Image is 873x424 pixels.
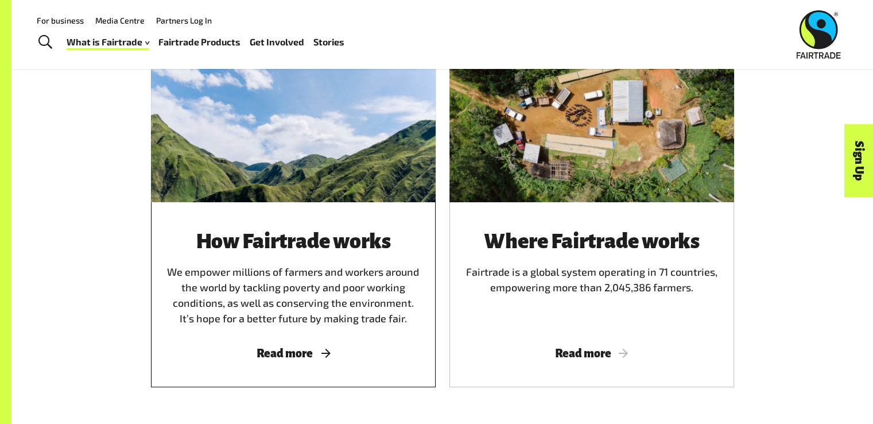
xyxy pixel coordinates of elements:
a: Get Involved [250,34,304,51]
img: Fairtrade Australia New Zealand logo [797,10,841,59]
a: For business [37,16,84,25]
div: Fairtrade is a global system operating in 71 countries, empowering more than 2,045,386 farmers. [463,230,720,326]
a: How Fairtrade worksWe empower millions of farmers and workers around the world by tackling povert... [151,17,436,387]
a: Fairtrade Products [158,34,240,51]
span: Read more [165,347,422,360]
a: Toggle Search [31,28,59,57]
h3: How Fairtrade works [165,230,422,253]
a: What is Fairtrade [67,34,149,51]
a: Where Fairtrade worksFairtrade is a global system operating in 71 countries, empowering more than... [449,17,734,387]
a: Stories [313,34,344,51]
span: Read more [463,347,720,360]
a: Media Centre [95,16,145,25]
h3: Where Fairtrade works [463,230,720,253]
a: Partners Log In [156,16,212,25]
div: We empower millions of farmers and workers around the world by tackling poverty and poor working ... [165,230,422,326]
